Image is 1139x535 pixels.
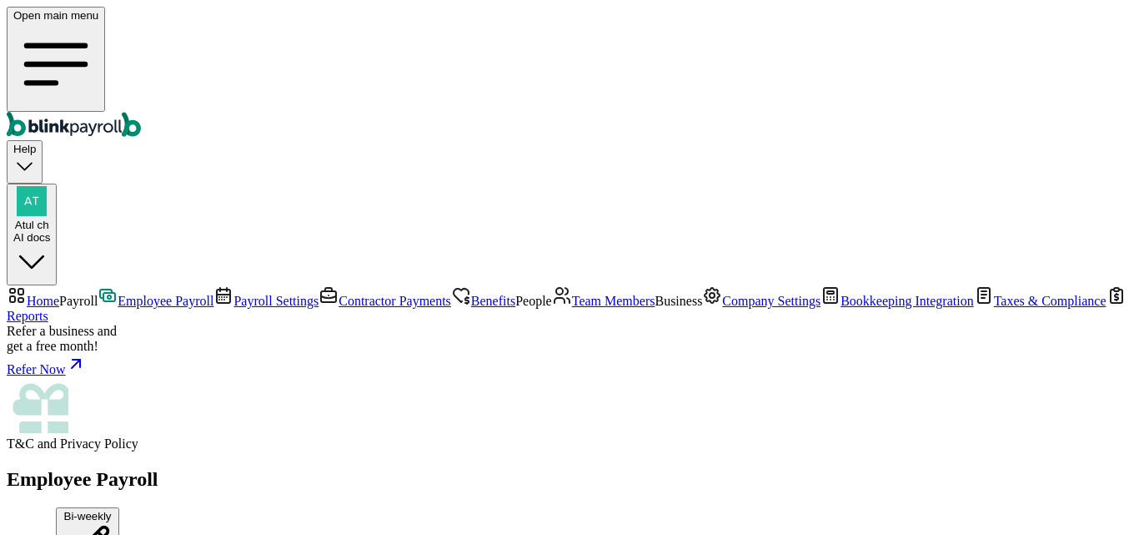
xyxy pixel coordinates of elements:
span: T&C [7,437,34,451]
span: Atul ch [15,219,49,231]
a: Refer Now [7,354,1132,377]
span: Bookkeeping Integration [840,294,974,308]
span: Contractor Payments [339,294,451,308]
span: Privacy Policy [60,437,138,451]
a: Home [7,294,59,308]
span: Taxes & Compliance [994,294,1106,308]
button: Open main menu [7,7,105,112]
nav: Global [7,7,1132,140]
div: AI docs [13,231,50,244]
button: Help [7,140,43,183]
a: Team Members [552,294,655,308]
nav: Sidebar [7,285,1132,452]
span: Business [655,294,702,308]
span: Help [13,143,36,155]
span: Benefits [471,294,515,308]
span: and [7,437,138,451]
span: Open main menu [13,9,98,22]
span: People [515,294,552,308]
a: Employee Payroll [98,294,213,308]
span: Team Members [572,294,655,308]
div: Refer a business and get a free month! [7,324,1132,354]
span: Payroll [59,294,98,308]
h2: Employee Payroll [7,468,1132,491]
a: Contractor Payments [319,294,451,308]
a: Benefits [451,294,515,308]
span: Reports [7,309,48,323]
span: Company Settings [722,294,820,308]
iframe: Chat Widget [1056,455,1139,535]
span: Employee Payroll [118,294,213,308]
span: Home [27,294,59,308]
a: Reports [7,294,1126,323]
a: Company Settings [702,294,820,308]
a: Taxes & Compliance [974,294,1106,308]
a: Bookkeeping Integration [820,294,974,308]
a: Payroll Settings [213,294,319,308]
span: Payroll Settings [233,294,319,308]
button: Atul chAI docs [7,184,57,285]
